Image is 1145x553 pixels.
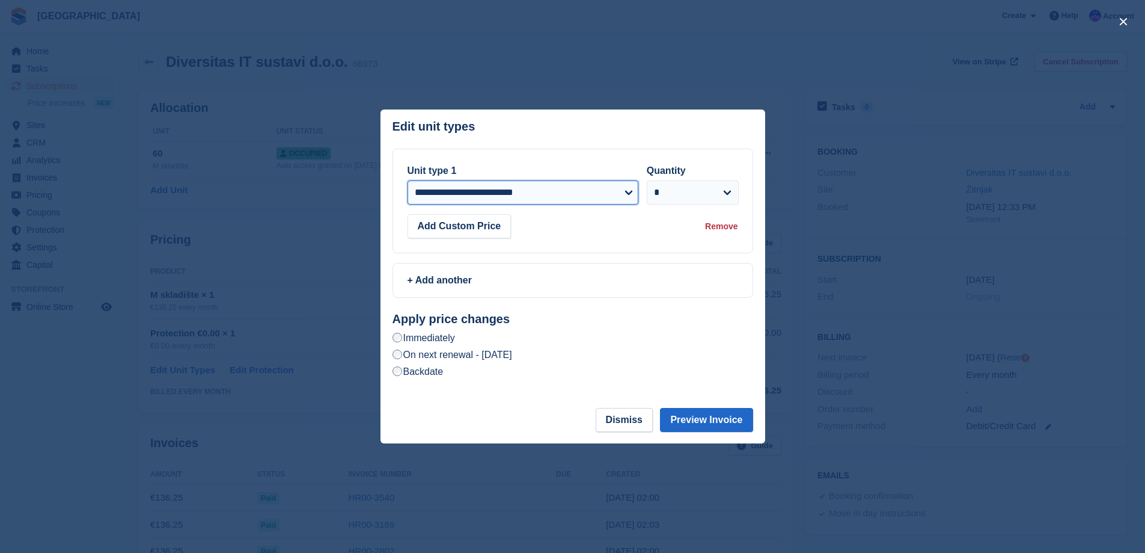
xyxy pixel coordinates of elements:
[392,366,402,376] input: Backdate
[392,365,444,378] label: Backdate
[596,408,653,432] button: Dismiss
[392,263,753,298] a: + Add another
[392,333,402,342] input: Immediately
[392,312,510,326] strong: Apply price changes
[408,165,457,176] label: Unit type 1
[647,165,686,176] label: Quantity
[408,214,511,238] button: Add Custom Price
[660,408,753,432] button: Preview Invoice
[392,348,512,361] label: On next renewal - [DATE]
[392,120,475,134] p: Edit unit types
[705,220,737,233] div: Remove
[392,350,402,359] input: On next renewal - [DATE]
[392,332,455,344] label: Immediately
[408,273,738,288] div: + Add another
[1114,12,1133,31] button: close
